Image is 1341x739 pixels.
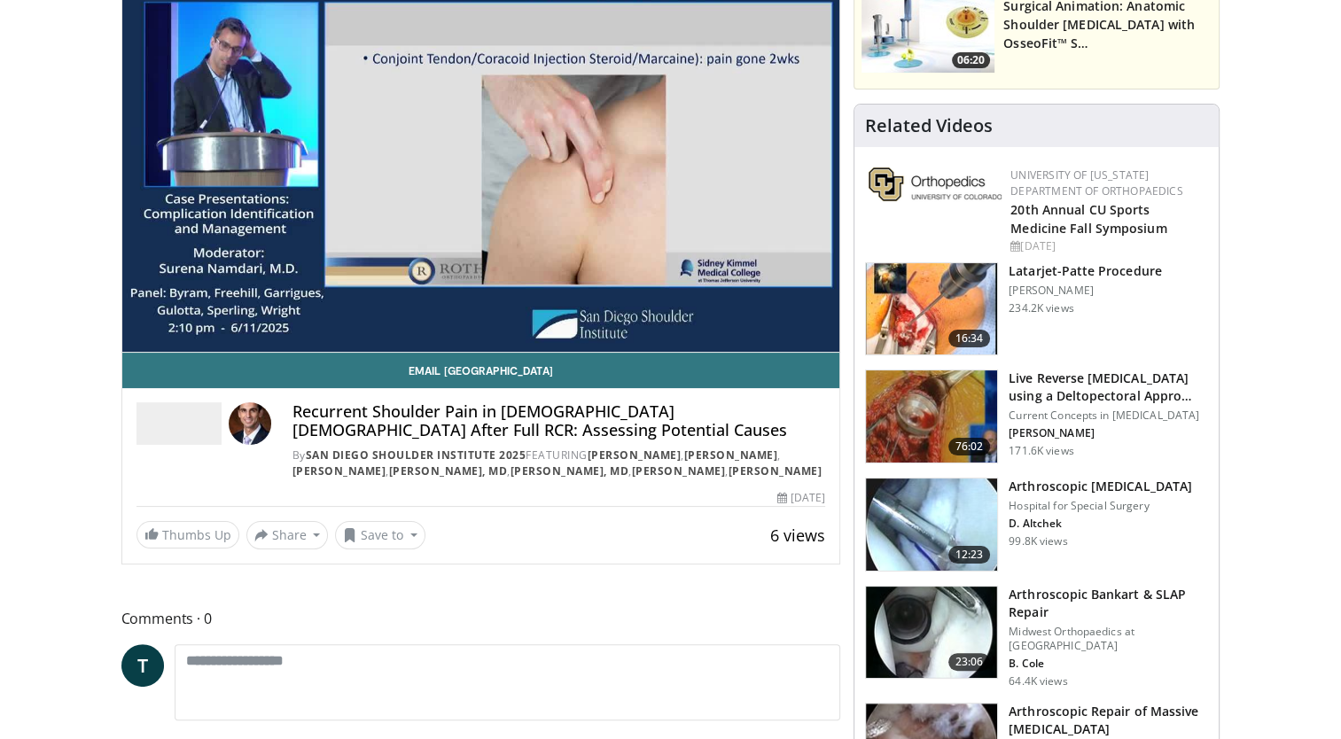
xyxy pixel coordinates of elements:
a: Thumbs Up [136,521,239,548]
div: By FEATURING , , , , , , [292,447,826,479]
img: 355603a8-37da-49b6-856f-e00d7e9307d3.png.150x105_q85_autocrop_double_scale_upscale_version-0.2.png [869,167,1002,201]
p: Current Concepts in [MEDICAL_DATA] [1009,408,1208,423]
p: 99.8K views [1009,534,1067,548]
span: 23:06 [948,653,991,671]
p: 64.4K views [1009,674,1067,688]
img: San Diego Shoulder Institute 2025 [136,402,222,445]
p: D. Altchek [1009,517,1192,531]
div: [DATE] [1010,238,1205,254]
h4: Recurrent Shoulder Pain in [DEMOGRAPHIC_DATA] [DEMOGRAPHIC_DATA] After Full RCR: Assessing Potent... [292,402,826,440]
span: 16:34 [948,330,991,347]
a: T [121,644,164,687]
p: 234.2K views [1009,301,1073,315]
div: [DATE] [777,490,825,506]
a: [PERSON_NAME] [684,447,778,463]
h3: Latarjet-Patte Procedure [1009,262,1161,280]
a: [PERSON_NAME] [588,447,682,463]
h3: Arthroscopic Bankart & SLAP Repair [1009,586,1208,621]
p: Hospital for Special Surgery [1009,499,1192,513]
a: [PERSON_NAME] [729,463,823,478]
p: B. Cole [1009,657,1208,671]
a: 16:34 Latarjet-Patte Procedure [PERSON_NAME] 234.2K views [865,262,1208,356]
p: [PERSON_NAME] [1009,426,1208,440]
img: cole_0_3.png.150x105_q85_crop-smart_upscale.jpg [866,587,997,679]
button: Save to [335,521,425,549]
h3: Live Reverse [MEDICAL_DATA] using a Deltopectoral Appro… [1009,369,1208,405]
img: 617583_3.png.150x105_q85_crop-smart_upscale.jpg [866,263,997,355]
span: 76:02 [948,438,991,455]
h3: Arthroscopic [MEDICAL_DATA] [1009,478,1192,495]
a: University of [US_STATE] Department of Orthopaedics [1010,167,1182,198]
a: 12:23 Arthroscopic [MEDICAL_DATA] Hospital for Special Surgery D. Altchek 99.8K views [865,478,1208,572]
span: 12:23 [948,546,991,564]
p: [PERSON_NAME] [1009,284,1161,298]
img: Avatar [229,402,271,445]
span: 6 views [770,525,825,546]
button: Share [246,521,329,549]
h3: Arthroscopic Repair of Massive [MEDICAL_DATA] [1009,703,1208,738]
a: Email [GEOGRAPHIC_DATA] [122,353,840,388]
p: 171.6K views [1009,444,1073,458]
img: 10039_3.png.150x105_q85_crop-smart_upscale.jpg [866,478,997,571]
a: [PERSON_NAME], MD [511,463,629,478]
a: 23:06 Arthroscopic Bankart & SLAP Repair Midwest Orthopaedics at [GEOGRAPHIC_DATA] B. Cole 64.4K ... [865,586,1208,688]
a: 20th Annual CU Sports Medicine Fall Symposium [1010,201,1166,237]
a: [PERSON_NAME] [292,463,386,478]
p: Midwest Orthopaedics at [GEOGRAPHIC_DATA] [1009,625,1208,653]
h4: Related Videos [865,115,993,136]
span: Comments 0 [121,607,841,630]
a: [PERSON_NAME], MD [389,463,508,478]
span: 06:20 [952,52,990,68]
a: San Diego Shoulder Institute 2025 [306,447,526,463]
a: 76:02 Live Reverse [MEDICAL_DATA] using a Deltopectoral Appro… Current Concepts in [MEDICAL_DATA]... [865,369,1208,463]
a: [PERSON_NAME] [632,463,726,478]
img: 684033_3.png.150x105_q85_crop-smart_upscale.jpg [866,370,997,463]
